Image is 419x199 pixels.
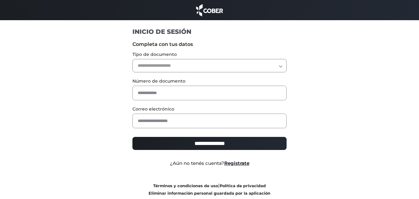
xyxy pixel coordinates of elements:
[132,41,287,48] label: Completa con tus datos
[220,183,266,188] a: Política de privacidad
[224,160,249,166] a: Registrate
[153,183,218,188] a: Términos y condiciones de uso
[132,106,287,112] label: Correo electrónico
[132,28,287,36] h1: INICIO DE SESIÓN
[128,160,291,167] div: ¿Aún no tenés cuenta?
[194,3,225,17] img: cober_marca.png
[132,78,287,84] label: Número de documento
[132,51,287,58] label: Tipo de documento
[149,191,270,196] a: Eliminar información personal guardada por la aplicación
[128,182,291,197] div: |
